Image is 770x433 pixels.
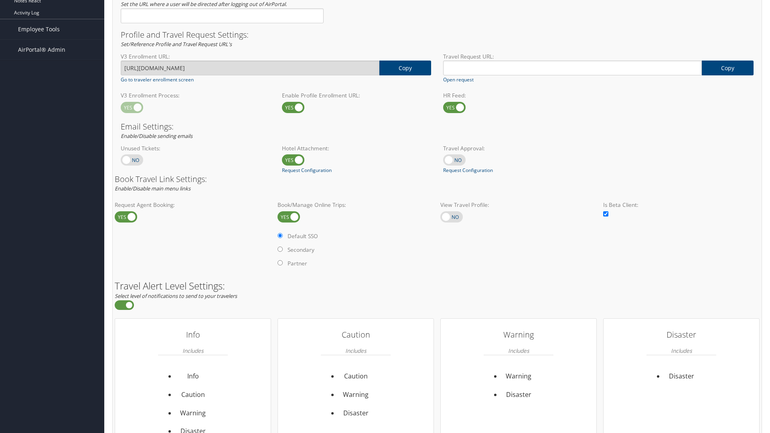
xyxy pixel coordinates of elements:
span: Employee Tools [18,19,60,39]
li: Warning [176,404,211,423]
label: Travel Approval: [443,144,592,152]
a: copy [379,61,431,75]
h3: Caution [321,327,391,343]
span: AirPortal® Admin [18,40,65,60]
li: Disaster [501,386,536,404]
li: Caution [338,367,373,386]
a: Request Configuration [443,167,493,174]
em: Set the URL where a user will be directed after logging out of AirPortal. [121,0,287,8]
h3: Book Travel Link Settings: [115,175,760,183]
h3: Profile and Travel Request Settings: [121,31,754,39]
em: Enable/Disable main menu links [115,185,190,192]
label: Enable Profile Enrollment URL: [282,91,431,99]
li: Warning [501,367,536,386]
label: Is Beta Client: [603,201,760,209]
h3: Warning [484,327,553,343]
li: Caution [176,386,211,404]
em: Includes [345,343,366,358]
h3: Disaster [646,327,716,343]
label: Hotel Attachment: [282,144,431,152]
label: Request Agent Booking: [115,201,271,209]
li: Info [176,367,211,386]
a: Request Configuration [282,167,332,174]
li: Warning [338,386,373,404]
a: Open request [443,76,474,83]
em: Set/Reference Profile and Travel Request URL's [121,40,232,48]
label: Book/Manage Online Trips: [278,201,434,209]
label: Unused Tickets: [121,144,270,152]
li: Disaster [338,404,373,423]
label: V3 Enrollment URL: [121,53,431,61]
label: View Travel Profile: [440,201,597,209]
em: Includes [671,343,692,358]
label: Default SSO [288,232,318,240]
label: Secondary [288,246,314,254]
em: Includes [182,343,203,358]
h3: Info [158,327,228,343]
label: Partner [288,259,307,267]
label: HR Feed: [443,91,592,99]
em: Enable/Disable sending emails [121,132,192,140]
li: Disaster [664,367,699,386]
label: V3 Enrollment Process: [121,91,270,99]
h3: Email Settings: [121,123,754,131]
em: Includes [508,343,529,358]
em: Select level of notifications to send to your travelers [115,292,237,299]
label: Travel Request URL: [443,53,754,61]
a: copy [702,61,754,75]
a: Go to traveler enrollment screen [121,76,194,83]
h2: Travel Alert Level Settings: [115,281,760,291]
